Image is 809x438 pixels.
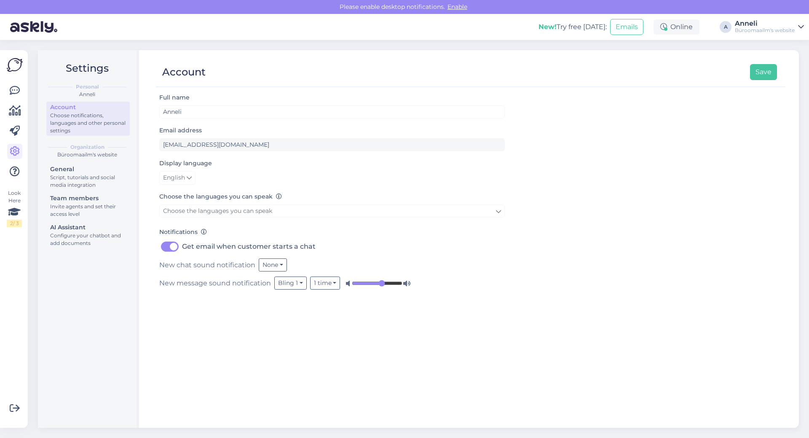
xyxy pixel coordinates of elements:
a: Choose the languages you can speak [159,204,505,218]
div: Anneli [735,20,795,27]
span: Choose the languages you can speak [163,207,272,215]
a: English [159,171,196,185]
label: Get email when customer starts a chat [182,240,316,253]
label: Display language [159,159,212,168]
a: Team membersInvite agents and set their access level [46,193,130,219]
div: Invite agents and set their access level [50,203,126,218]
div: Look Here [7,189,22,227]
label: Email address [159,126,202,135]
span: Enable [445,3,470,11]
b: Organization [70,143,104,151]
b: New! [538,23,557,31]
div: Script, tutorials and social media integration [50,174,126,189]
input: Enter email [159,138,505,151]
div: Configure your chatbot and add documents [50,232,126,247]
div: New message sound notification [159,277,505,290]
button: Save [750,64,777,80]
button: Bling 1 [274,277,307,290]
div: A [720,21,731,33]
label: Choose the languages you can speak [159,192,282,201]
button: None [259,258,287,271]
div: Büroomaailm's website [45,151,130,159]
a: AccountChoose notifications, languages and other personal settings [46,102,130,136]
h2: Settings [45,60,130,76]
label: Full name [159,93,190,102]
a: GeneralScript, tutorials and social media integration [46,164,130,190]
div: Account [50,103,126,112]
b: Personal [76,83,99,91]
div: Account [162,64,206,80]
button: 1 time [310,277,340,290]
div: Try free [DATE]: [538,22,607,32]
div: General [50,165,126,174]
input: Enter name [159,105,505,118]
a: AI AssistantConfigure your chatbot and add documents [46,222,130,248]
img: Askly Logo [7,57,23,73]
div: 2 / 3 [7,220,22,227]
div: Anneli [45,91,130,98]
div: Online [654,19,699,35]
div: Büroomaailm's website [735,27,795,34]
label: Notifications [159,228,207,236]
a: AnneliBüroomaailm's website [735,20,804,34]
span: English [163,173,185,183]
div: Choose notifications, languages and other personal settings [50,112,126,134]
button: Emails [610,19,643,35]
div: New chat sound notification [159,258,505,271]
div: AI Assistant [50,223,126,232]
div: Team members [50,194,126,203]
